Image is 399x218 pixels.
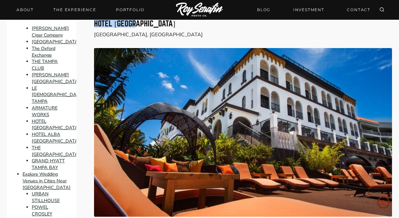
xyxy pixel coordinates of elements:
a: About [13,5,37,14]
a: THE [GEOGRAPHIC_DATA] [32,144,80,158]
a: Explore Wedding Venues in Cities Near [GEOGRAPHIC_DATA] [23,171,71,191]
a: [GEOGRAPHIC_DATA] [32,39,80,45]
a: LE [DEMOGRAPHIC_DATA] TAMPA [32,85,84,105]
a: Scroll to top [377,196,389,208]
img: 17+ Awesome Tampa Wedding Venues 10 [94,48,392,217]
a: Portfolio [112,5,148,14]
a: BLOG [253,4,274,15]
a: The Oxford Exchange [32,45,55,58]
a: HOTEL [GEOGRAPHIC_DATA] [32,118,80,131]
nav: Primary Navigation [13,5,148,14]
a: THE TAMPA CLUB [32,59,58,72]
h3: HOTEL [GEOGRAPHIC_DATA] [94,20,392,28]
a: [PERSON_NAME] Cigar Company [32,25,69,39]
nav: Secondary Navigation [253,4,374,15]
a: GRAND HYATT TAMPA BAY [32,158,65,171]
a: HOTEL ALBA [GEOGRAPHIC_DATA] [32,131,80,144]
a: INVESTMENT [289,4,328,15]
a: THE EXPERIENCE [50,5,100,14]
a: CONTACT [343,4,374,15]
button: View Search Form [377,5,386,14]
a: [PERSON_NAME] [GEOGRAPHIC_DATA] [32,72,80,85]
a: ARMATURE WORKS [32,105,57,118]
p: [GEOGRAPHIC_DATA], [GEOGRAPHIC_DATA] [94,32,392,38]
a: URBAN STILLHOUSE [32,191,60,204]
img: Logo of Roy Serafin Photo Co., featuring stylized text in white on a light background, representi... [176,3,223,18]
